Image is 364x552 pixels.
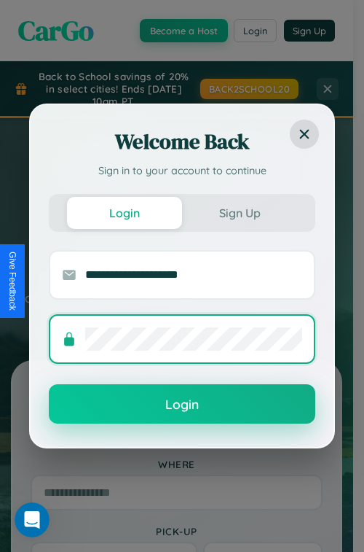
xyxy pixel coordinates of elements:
h2: Welcome Back [49,127,315,156]
button: Login [67,197,182,229]
button: Login [49,384,315,424]
div: Give Feedback [7,252,17,311]
button: Sign Up [182,197,297,229]
p: Sign in to your account to continue [49,163,315,179]
iframe: Intercom live chat [15,502,50,537]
